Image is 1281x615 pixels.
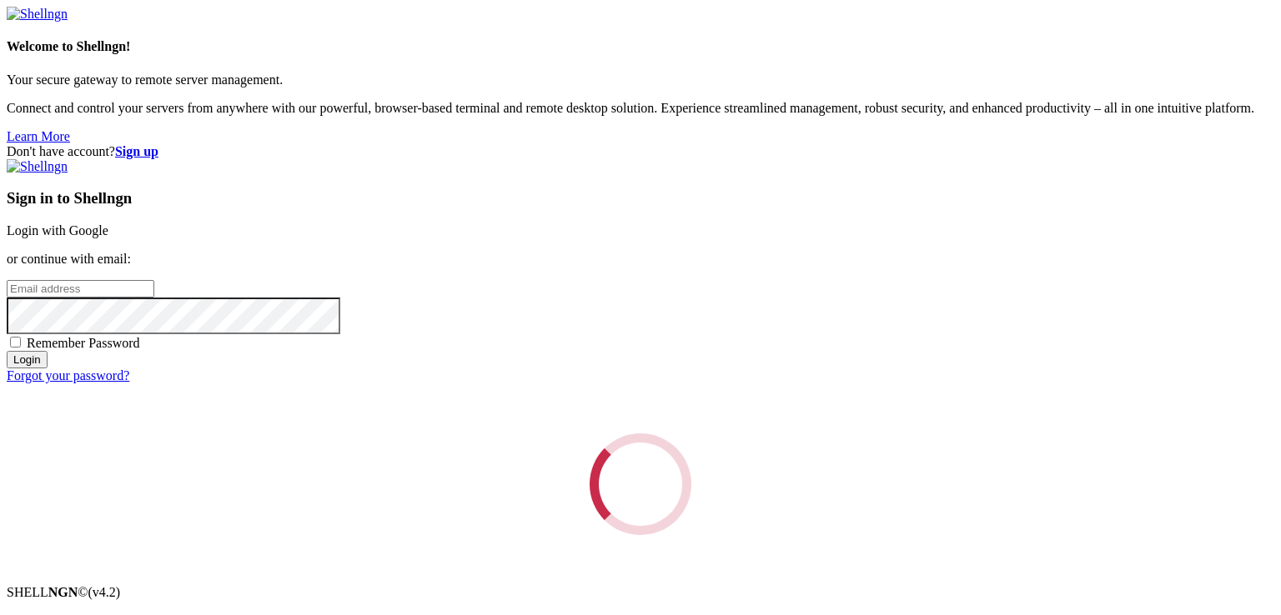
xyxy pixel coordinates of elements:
[7,368,129,382] a: Forgot your password?
[7,189,1274,207] h3: Sign in to Shellngn
[7,223,108,237] a: Login with Google
[7,280,154,297] input: Email address
[577,421,703,547] div: Loading...
[27,336,140,350] span: Remember Password
[10,337,21,347] input: Remember Password
[7,585,120,599] span: SHELL ©
[7,39,1274,54] h4: Welcome to Shellngn!
[7,159,68,174] img: Shellngn
[7,129,70,143] a: Learn More
[88,585,121,599] span: 4.2.0
[7,72,1274,87] p: Your secure gateway to remote server management.
[7,144,1274,159] div: Don't have account?
[7,7,68,22] img: Shellngn
[7,101,1274,116] p: Connect and control your servers from anywhere with our powerful, browser-based terminal and remo...
[7,351,48,368] input: Login
[115,144,158,158] a: Sign up
[7,252,1274,267] p: or continue with email:
[48,585,78,599] b: NGN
